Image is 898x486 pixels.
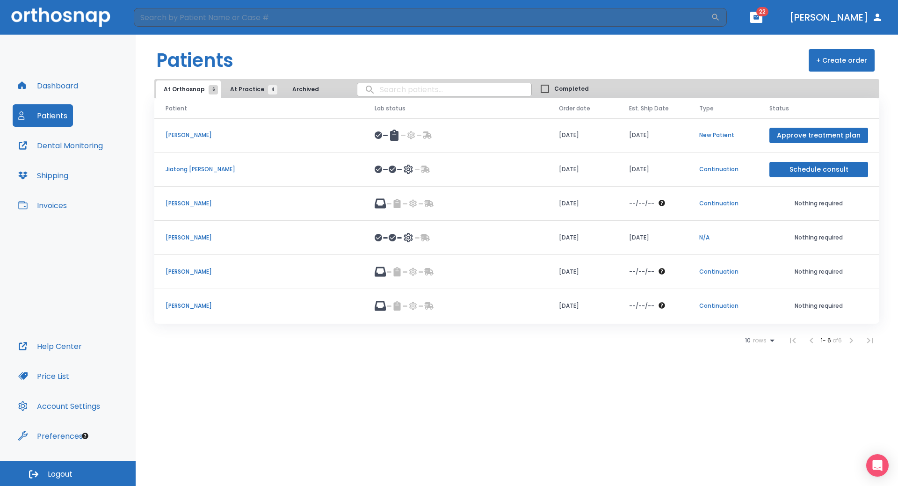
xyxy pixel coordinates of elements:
div: The date will be available after approving treatment plan [629,302,677,310]
p: [PERSON_NAME] [166,233,352,242]
button: Schedule consult [769,162,868,177]
button: Dashboard [13,74,84,97]
span: Completed [554,85,589,93]
div: The date will be available after approving treatment plan [629,199,677,208]
td: [DATE] [548,255,618,289]
span: 4 [268,85,277,94]
button: Patients [13,104,73,127]
span: Patient [166,104,187,113]
td: [DATE] [548,187,618,221]
p: --/--/-- [629,199,654,208]
span: Logout [48,469,72,479]
button: Account Settings [13,395,106,417]
p: [PERSON_NAME] [166,131,352,139]
img: Orthosnap [11,7,110,27]
button: Approve treatment plan [769,128,868,143]
span: 22 [756,7,768,16]
p: [PERSON_NAME] [166,199,352,208]
span: At Orthosnap [164,85,213,94]
p: Nothing required [769,268,868,276]
p: Continuation [699,199,747,208]
div: tabs [156,80,331,98]
td: [DATE] [548,118,618,152]
td: [DATE] [618,221,688,255]
span: of 6 [833,336,842,344]
p: Nothing required [769,233,868,242]
button: Price List [13,365,75,387]
span: 6 [209,85,218,94]
div: Open Intercom Messenger [866,454,889,477]
span: 1 - 6 [821,336,833,344]
input: search [357,80,531,99]
p: Nothing required [769,199,868,208]
span: Order date [559,104,590,113]
td: [DATE] [618,118,688,152]
button: + Create order [809,49,875,72]
p: Continuation [699,268,747,276]
button: Help Center [13,335,87,357]
span: Est. Ship Date [629,104,669,113]
span: rows [751,337,767,344]
p: [PERSON_NAME] [166,268,352,276]
input: Search by Patient Name or Case # [134,8,711,27]
p: --/--/-- [629,268,654,276]
button: Invoices [13,194,72,217]
td: [DATE] [548,221,618,255]
p: N/A [699,233,747,242]
button: [PERSON_NAME] [786,9,887,26]
span: At Practice [230,85,273,94]
button: Preferences [13,425,88,447]
p: New Patient [699,131,747,139]
span: 10 [745,337,751,344]
span: Lab status [375,104,406,113]
p: Nothing required [769,302,868,310]
div: The date will be available after approving treatment plan [629,268,677,276]
button: Dental Monitoring [13,134,109,157]
button: Archived [282,80,329,98]
p: --/--/-- [629,302,654,310]
h1: Patients [156,46,233,74]
td: [DATE] [548,152,618,187]
p: Continuation [699,165,747,174]
p: [PERSON_NAME] [166,302,352,310]
span: Type [699,104,714,113]
button: Shipping [13,164,74,187]
span: Status [769,104,789,113]
td: [DATE] [548,289,618,323]
td: [DATE] [618,152,688,187]
p: Jiatong [PERSON_NAME] [166,165,352,174]
div: Tooltip anchor [81,432,89,440]
p: Continuation [699,302,747,310]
